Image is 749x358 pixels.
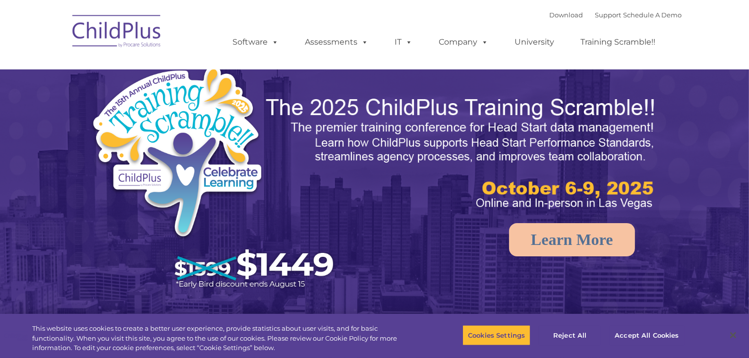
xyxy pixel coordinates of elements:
font: | [550,11,682,19]
a: Download [550,11,583,19]
button: Close [722,324,744,346]
a: Company [429,32,499,52]
a: Support [595,11,622,19]
button: Reject All [539,325,601,346]
a: Software [223,32,289,52]
a: Schedule A Demo [624,11,682,19]
span: Phone number [138,106,180,114]
a: Assessments [295,32,379,52]
img: ChildPlus by Procare Solutions [67,8,167,58]
button: Accept All Cookies [609,325,684,346]
span: Last name [138,65,168,73]
a: Training Scramble!! [571,32,666,52]
a: Learn More [509,223,635,256]
a: IT [385,32,423,52]
button: Cookies Settings [462,325,530,346]
div: This website uses cookies to create a better user experience, provide statistics about user visit... [32,324,412,353]
a: University [505,32,565,52]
